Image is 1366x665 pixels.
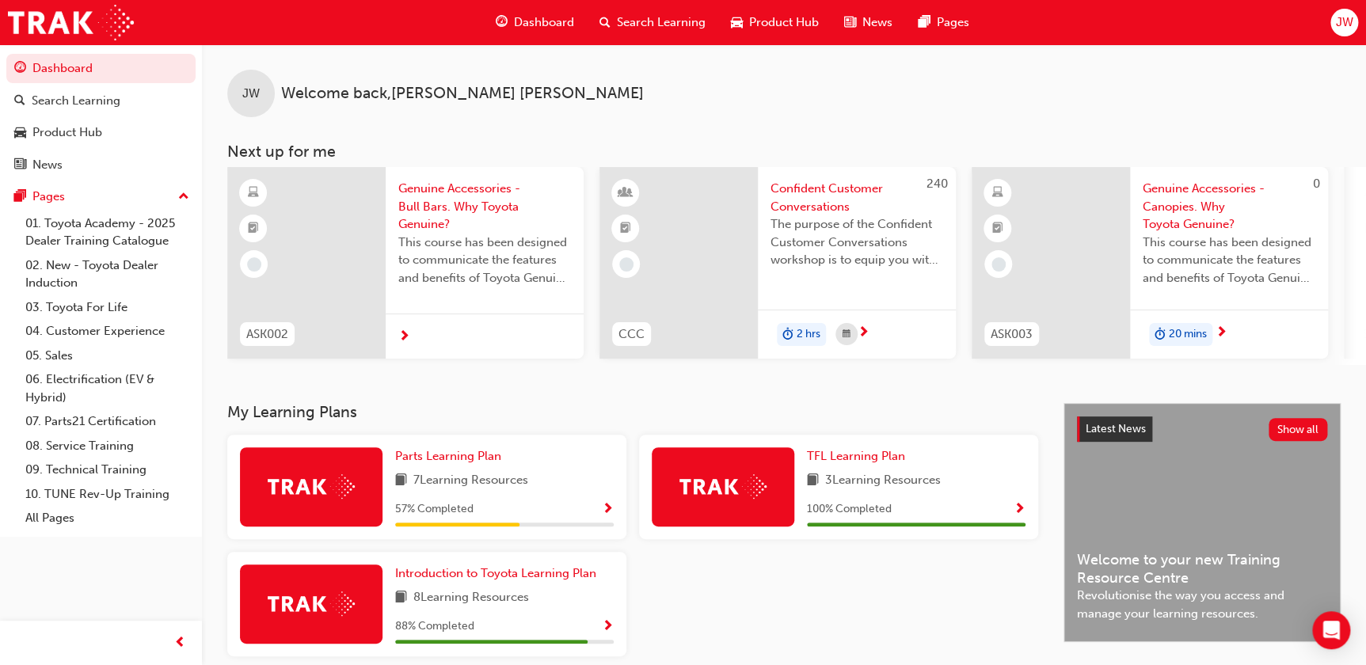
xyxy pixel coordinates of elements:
[242,85,260,103] span: JW
[782,325,793,345] span: duration-icon
[395,588,407,608] span: book-icon
[398,330,410,344] span: next-icon
[807,447,911,465] a: TFL Learning Plan
[862,13,892,32] span: News
[32,92,120,110] div: Search Learning
[927,177,948,191] span: 240
[718,6,831,39] a: car-iconProduct Hub
[1269,418,1328,441] button: Show all
[602,500,614,519] button: Show Progress
[1077,416,1327,442] a: Latest NewsShow all
[398,180,571,234] span: Genuine Accessories - Bull Bars. Why Toyota Genuine?
[6,182,196,211] button: Pages
[1086,422,1146,435] span: Latest News
[268,474,355,499] img: Trak
[247,257,261,272] span: learningRecordVerb_NONE-icon
[19,482,196,507] a: 10. TUNE Rev-Up Training
[6,118,196,147] a: Product Hub
[991,325,1033,344] span: ASK003
[19,458,196,482] a: 09. Technical Training
[19,295,196,320] a: 03. Toyota For Life
[992,183,1003,203] span: learningResourceType_ELEARNING-icon
[1077,551,1327,587] span: Welcome to your new Training Resource Centre
[844,13,856,32] span: news-icon
[749,13,819,32] span: Product Hub
[395,617,474,636] span: 88 % Completed
[395,447,508,465] a: Parts Learning Plan
[14,126,26,140] span: car-icon
[268,591,355,616] img: Trak
[19,506,196,530] a: All Pages
[1014,503,1025,517] span: Show Progress
[413,471,528,491] span: 7 Learning Resources
[281,85,644,103] span: Welcome back , [PERSON_NAME] [PERSON_NAME]
[395,449,501,463] span: Parts Learning Plan
[679,474,767,499] img: Trak
[202,142,1366,161] h3: Next up for me
[19,319,196,344] a: 04. Customer Experience
[620,183,631,203] span: learningResourceType_INSTRUCTOR_LED-icon
[1064,403,1341,642] a: Latest NewsShow allWelcome to your new Training Resource CentreRevolutionise the way you access a...
[843,325,850,344] span: calendar-icon
[395,471,407,491] span: book-icon
[831,6,905,39] a: news-iconNews
[395,566,596,580] span: Introduction to Toyota Learning Plan
[1143,234,1315,287] span: This course has been designed to communicate the features and benefits of Toyota Genuine Canopies...
[6,150,196,180] a: News
[1077,587,1327,622] span: Revolutionise the way you access and manage your learning resources.
[19,367,196,409] a: 06. Electrification (EV & Hybrid)
[413,588,529,608] span: 8 Learning Resources
[8,5,134,40] img: Trak
[6,86,196,116] a: Search Learning
[1313,177,1320,191] span: 0
[14,158,26,173] span: news-icon
[514,13,574,32] span: Dashboard
[1312,611,1350,649] div: Open Intercom Messenger
[19,253,196,295] a: 02. New - Toyota Dealer Induction
[248,183,259,203] span: learningResourceType_ELEARNING-icon
[6,51,196,182] button: DashboardSearch LearningProduct HubNews
[32,188,65,206] div: Pages
[398,234,571,287] span: This course has been designed to communicate the features and benefits of Toyota Genuine Bull Bar...
[807,500,892,519] span: 100 % Completed
[599,167,956,359] a: 240CCCConfident Customer ConversationsThe purpose of the Confident Customer Conversations worksho...
[602,617,614,636] button: Show Progress
[617,13,706,32] span: Search Learning
[771,215,943,269] span: The purpose of the Confident Customer Conversations workshop is to equip you with tools to commun...
[602,503,614,517] span: Show Progress
[1143,180,1315,234] span: Genuine Accessories - Canopies. Why Toyota Genuine?
[797,325,820,344] span: 2 hrs
[991,257,1006,272] span: learningRecordVerb_NONE-icon
[1155,325,1166,345] span: duration-icon
[807,471,819,491] span: book-icon
[19,211,196,253] a: 01. Toyota Academy - 2025 Dealer Training Catalogue
[1335,13,1353,32] span: JW
[858,326,869,340] span: next-icon
[1216,326,1227,340] span: next-icon
[19,409,196,434] a: 07. Parts21 Certification
[19,434,196,458] a: 08. Service Training
[483,6,587,39] a: guage-iconDashboard
[227,167,584,359] a: ASK002Genuine Accessories - Bull Bars. Why Toyota Genuine?This course has been designed to commun...
[972,167,1328,359] a: 0ASK003Genuine Accessories - Canopies. Why Toyota Genuine?This course has been designed to commun...
[771,180,943,215] span: Confident Customer Conversations
[619,257,634,272] span: learningRecordVerb_NONE-icon
[918,13,930,32] span: pages-icon
[19,344,196,368] a: 05. Sales
[32,123,102,142] div: Product Hub
[1014,500,1025,519] button: Show Progress
[620,218,631,239] span: booktick-icon
[936,13,968,32] span: Pages
[825,471,941,491] span: 3 Learning Resources
[174,633,186,653] span: prev-icon
[602,620,614,634] span: Show Progress
[1330,9,1358,36] button: JW
[14,190,26,204] span: pages-icon
[618,325,645,344] span: CCC
[395,564,603,583] a: Introduction to Toyota Learning Plan
[395,500,474,519] span: 57 % Completed
[227,403,1038,421] h3: My Learning Plans
[992,218,1003,239] span: booktick-icon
